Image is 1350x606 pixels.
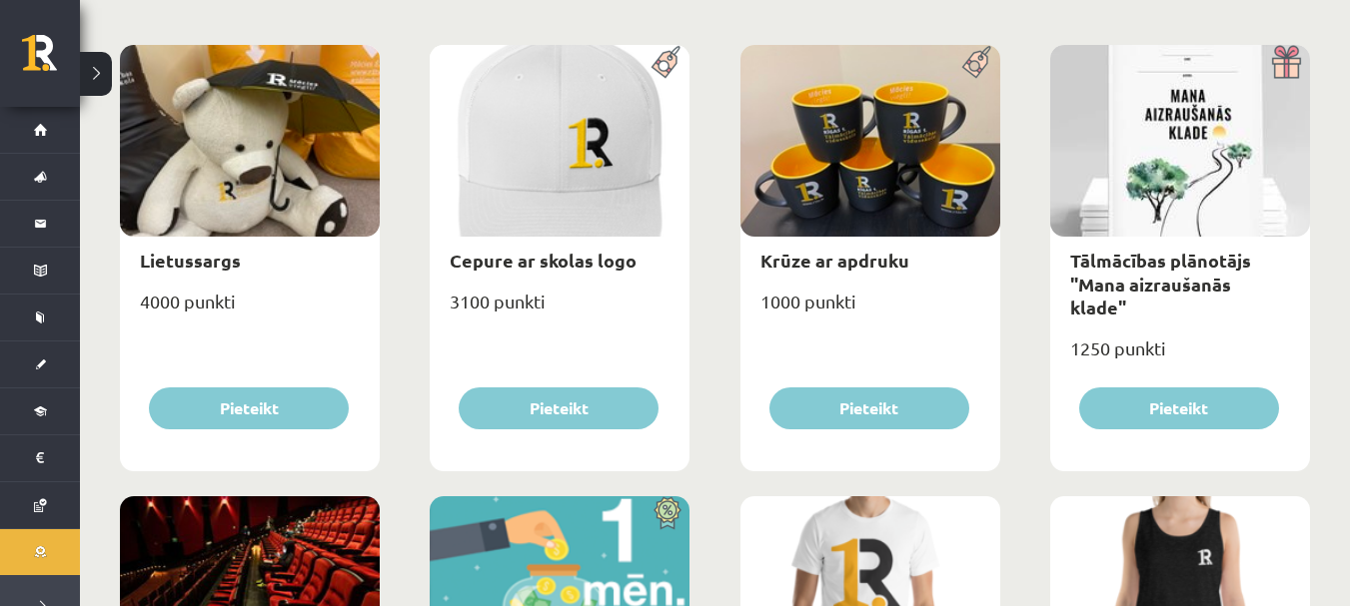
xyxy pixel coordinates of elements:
a: Cepure ar skolas logo [450,249,637,272]
a: Lietussargs [140,249,241,272]
a: Rīgas 1. Tālmācības vidusskola [22,35,80,85]
a: Krūze ar apdruku [760,249,909,272]
div: 1250 punkti [1050,331,1310,381]
img: Populāra prece [955,45,1000,79]
button: Pieteikt [149,387,349,429]
button: Pieteikt [459,387,659,429]
button: Pieteikt [769,387,969,429]
div: 1000 punkti [740,285,1000,334]
img: Populāra prece [645,45,689,79]
img: Dāvana ar pārsteigumu [1265,45,1310,79]
button: Pieteikt [1079,387,1279,429]
div: 4000 punkti [120,285,380,334]
div: 3100 punkti [430,285,689,334]
img: Atlaide [645,496,689,530]
a: Tālmācības plānotājs "Mana aizraušanās klade" [1070,249,1251,318]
